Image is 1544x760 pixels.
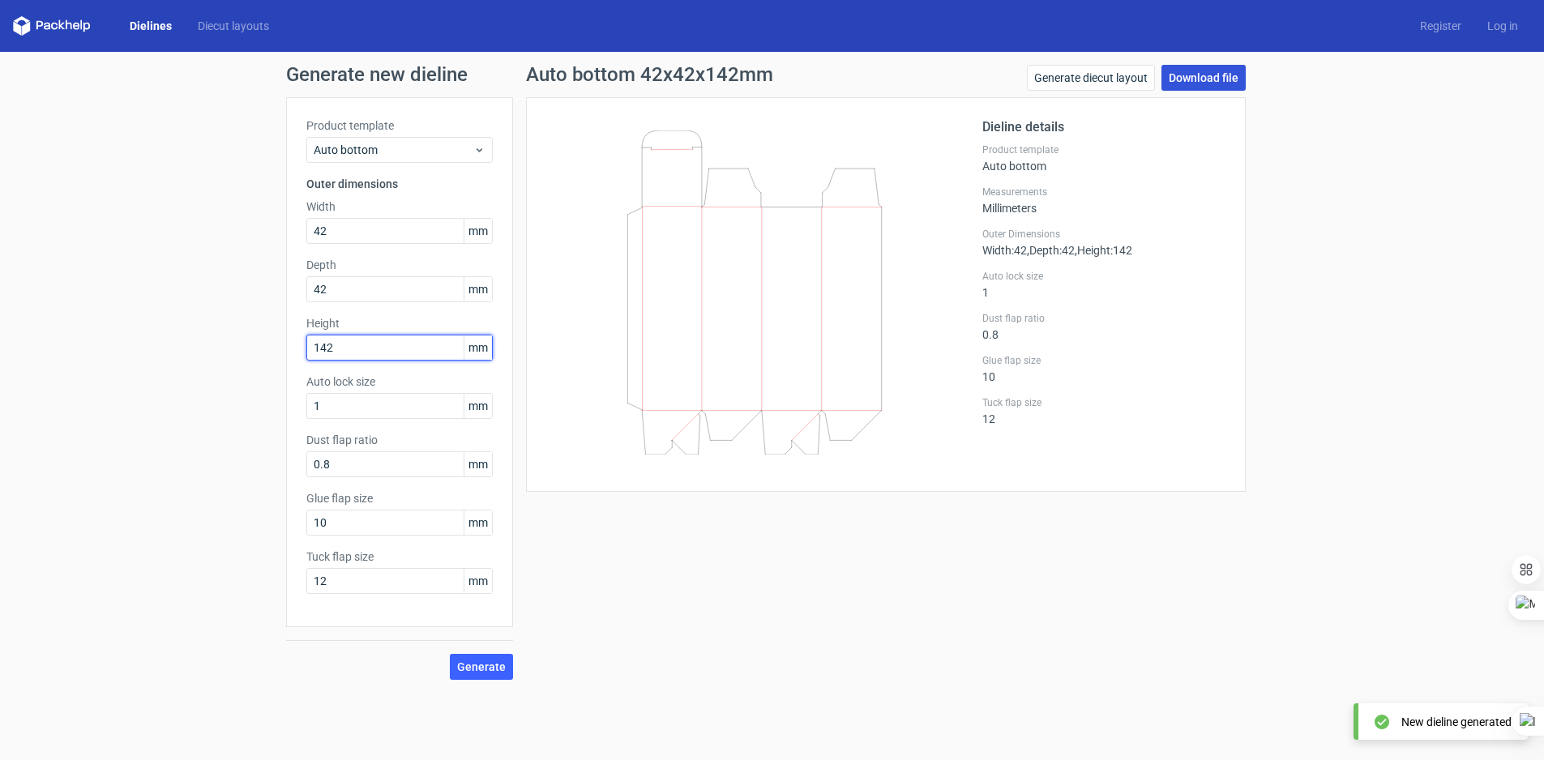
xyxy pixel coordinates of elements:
[1027,244,1075,257] span: , Depth : 42
[1027,65,1155,91] a: Generate diecut layout
[450,654,513,680] button: Generate
[306,549,493,565] label: Tuck flap size
[185,18,282,34] a: Diecut layouts
[982,396,1225,425] div: 12
[982,312,1225,341] div: 0.8
[464,219,492,243] span: mm
[982,270,1225,283] label: Auto lock size
[464,452,492,476] span: mm
[464,569,492,593] span: mm
[286,65,1259,84] h1: Generate new dieline
[1161,65,1246,91] a: Download file
[982,244,1027,257] span: Width : 42
[982,396,1225,409] label: Tuck flap size
[306,117,493,134] label: Product template
[306,176,493,192] h3: Outer dimensions
[306,315,493,331] label: Height
[982,186,1225,215] div: Millimeters
[982,143,1225,173] div: Auto bottom
[982,228,1225,241] label: Outer Dimensions
[982,354,1225,367] label: Glue flap size
[1075,244,1132,257] span: , Height : 142
[526,65,773,84] h1: Auto bottom 42x42x142mm
[1474,18,1531,34] a: Log in
[464,510,492,535] span: mm
[464,335,492,360] span: mm
[982,270,1225,299] div: 1
[982,354,1225,383] div: 10
[464,277,492,301] span: mm
[306,257,493,273] label: Depth
[1407,18,1474,34] a: Register
[982,143,1225,156] label: Product template
[982,117,1225,137] h2: Dieline details
[1401,714,1512,730] div: New dieline generated
[306,432,493,448] label: Dust flap ratio
[982,186,1225,199] label: Measurements
[314,142,473,158] span: Auto bottom
[117,18,185,34] a: Dielines
[464,394,492,418] span: mm
[457,661,506,672] span: Generate
[982,312,1225,325] label: Dust flap ratio
[306,199,493,215] label: Width
[306,374,493,390] label: Auto lock size
[306,490,493,506] label: Glue flap size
